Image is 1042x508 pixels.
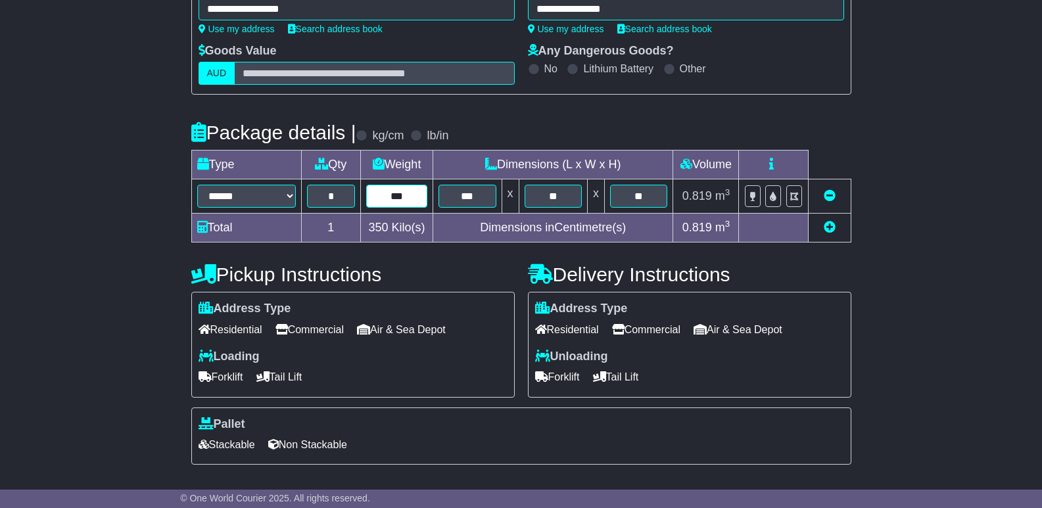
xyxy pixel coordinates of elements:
label: Loading [199,350,260,364]
span: Residential [199,319,262,340]
span: Forklift [535,367,580,387]
h4: Package details | [191,122,356,143]
span: Forklift [199,367,243,387]
a: Remove this item [824,189,836,202]
span: Commercial [275,319,344,340]
span: Tail Lift [256,367,302,387]
label: Goods Value [199,44,277,58]
span: Tail Lift [593,367,639,387]
label: AUD [199,62,235,85]
span: Stackable [199,434,255,455]
td: Total [191,214,301,242]
span: 350 [369,221,389,234]
span: Residential [535,319,599,340]
td: x [502,179,519,214]
label: lb/in [427,129,448,143]
label: No [544,62,557,75]
label: Address Type [199,302,291,316]
span: Non Stackable [268,434,347,455]
span: Commercial [612,319,680,340]
h4: Delivery Instructions [528,264,851,285]
span: © One World Courier 2025. All rights reserved. [180,493,370,503]
label: Pallet [199,417,245,432]
label: kg/cm [372,129,404,143]
td: Volume [673,150,739,179]
sup: 3 [725,187,730,197]
label: Lithium Battery [583,62,653,75]
span: Air & Sea Depot [357,319,446,340]
td: 1 [301,214,361,242]
a: Search address book [617,24,712,34]
td: Dimensions in Centimetre(s) [433,214,673,242]
td: Type [191,150,301,179]
td: x [587,179,604,214]
span: 0.819 [682,221,712,234]
td: Dimensions (L x W x H) [433,150,673,179]
label: Any Dangerous Goods? [528,44,674,58]
a: Use my address [528,24,604,34]
span: Air & Sea Depot [694,319,782,340]
td: Qty [301,150,361,179]
td: Kilo(s) [361,214,433,242]
span: 0.819 [682,189,712,202]
td: Weight [361,150,433,179]
a: Add new item [824,221,836,234]
h4: Pickup Instructions [191,264,515,285]
a: Search address book [288,24,383,34]
span: m [715,189,730,202]
label: Address Type [535,302,628,316]
label: Other [680,62,706,75]
sup: 3 [725,219,730,229]
span: m [715,221,730,234]
a: Use my address [199,24,275,34]
label: Unloading [535,350,608,364]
